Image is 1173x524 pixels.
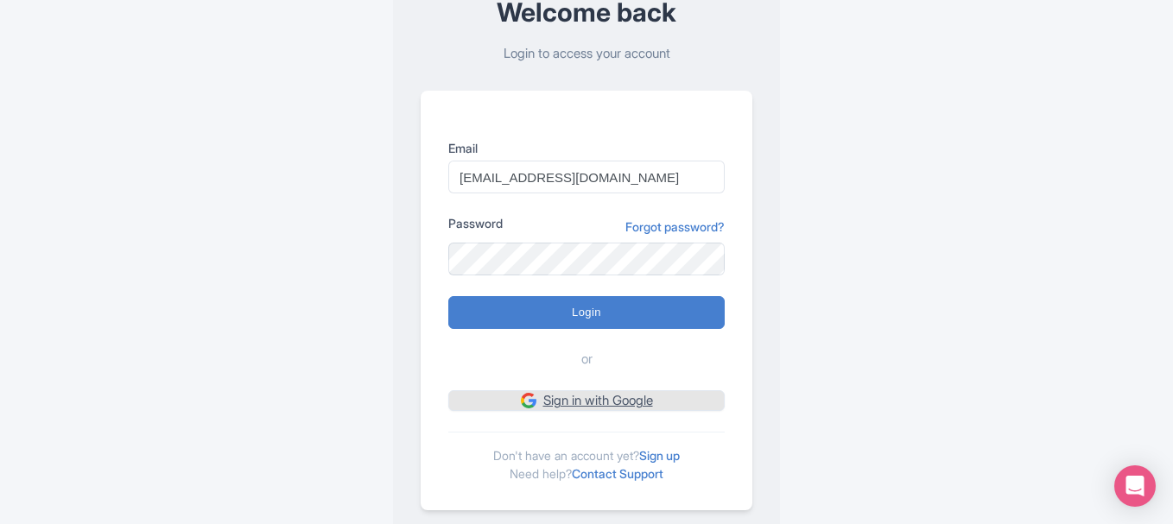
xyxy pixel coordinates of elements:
label: Password [448,214,503,232]
a: Forgot password? [625,218,725,236]
p: Login to access your account [421,44,752,64]
label: Email [448,139,725,157]
a: Contact Support [572,466,663,481]
input: Login [448,296,725,329]
div: Don't have an account yet? Need help? [448,432,725,483]
a: Sign up [639,448,680,463]
input: you@example.com [448,161,725,193]
img: google.svg [521,393,536,408]
div: Open Intercom Messenger [1114,465,1156,507]
a: Sign in with Google [448,390,725,412]
span: or [581,350,593,369]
